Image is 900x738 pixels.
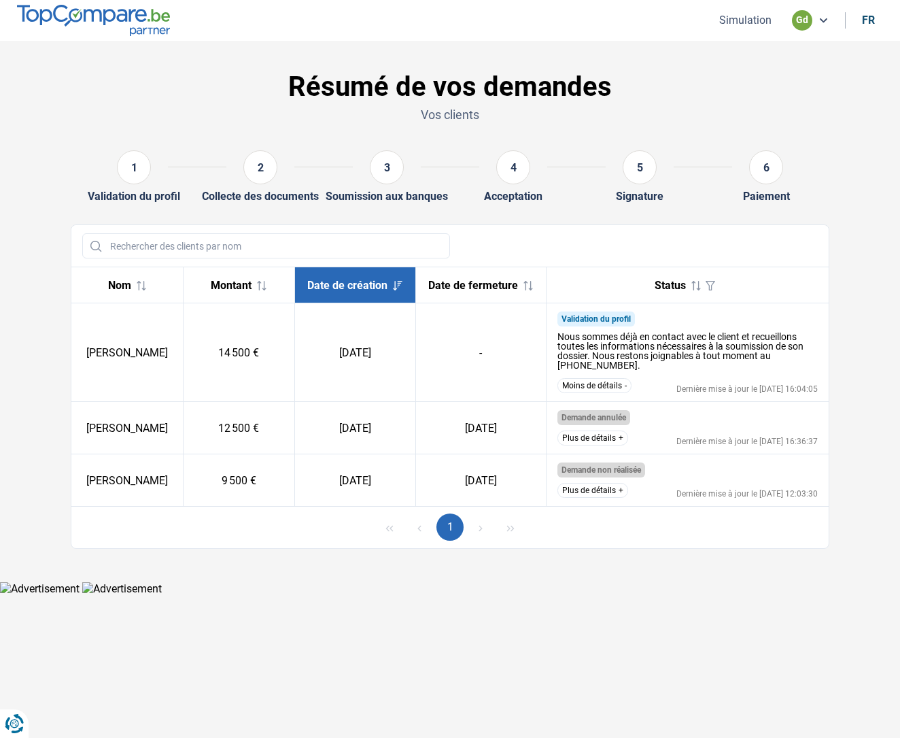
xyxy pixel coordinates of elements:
td: 12 500 € [183,402,294,454]
span: Validation du profil [561,314,631,324]
div: Nous sommes déjà en contact avec le client et recueillons toutes les informations nécessaires à l... [557,332,818,370]
button: Next Page [467,514,494,541]
span: Demande non réalisée [561,465,641,475]
td: [DATE] [415,454,546,507]
div: fr [862,14,875,27]
span: Nom [108,279,131,292]
p: Vos clients [71,106,829,123]
div: gd [792,10,812,31]
span: Montant [211,279,252,292]
img: TopCompare.be [17,5,170,35]
button: Previous Page [406,514,433,541]
div: Collecte des documents [202,190,319,203]
div: Dernière mise à jour le [DATE] 16:36:37 [676,437,818,446]
button: Plus de détails [557,431,628,446]
span: Demande annulée [561,413,626,422]
button: Plus de détails [557,483,628,498]
div: 4 [496,150,530,184]
span: Date de création [307,279,387,292]
td: [PERSON_NAME] [71,454,183,507]
input: Rechercher des clients par nom [82,233,450,258]
div: Dernière mise à jour le [DATE] 16:04:05 [676,385,818,393]
div: 6 [749,150,783,184]
div: Acceptation [484,190,542,203]
button: Last Page [497,514,524,541]
div: Soumission aux banques [326,190,448,203]
button: Page 1 [436,514,464,541]
td: [DATE] [294,402,415,454]
div: 5 [623,150,657,184]
td: 9 500 € [183,454,294,507]
div: Dernière mise à jour le [DATE] 12:03:30 [676,490,818,498]
span: Date de fermeture [428,279,518,292]
div: Validation du profil [88,190,180,203]
td: [DATE] [294,303,415,402]
button: Simulation [715,13,776,27]
img: Advertisement [82,582,162,595]
td: 14 500 € [183,303,294,402]
div: Paiement [743,190,790,203]
button: First Page [376,514,403,541]
td: [DATE] [415,402,546,454]
td: [PERSON_NAME] [71,303,183,402]
div: 2 [243,150,277,184]
div: 3 [370,150,404,184]
div: 1 [117,150,151,184]
td: [DATE] [294,454,415,507]
button: Moins de détails [557,378,631,393]
td: - [415,303,546,402]
div: Signature [616,190,663,203]
td: [PERSON_NAME] [71,402,183,454]
span: Status [655,279,686,292]
h1: Résumé de vos demandes [71,71,829,103]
